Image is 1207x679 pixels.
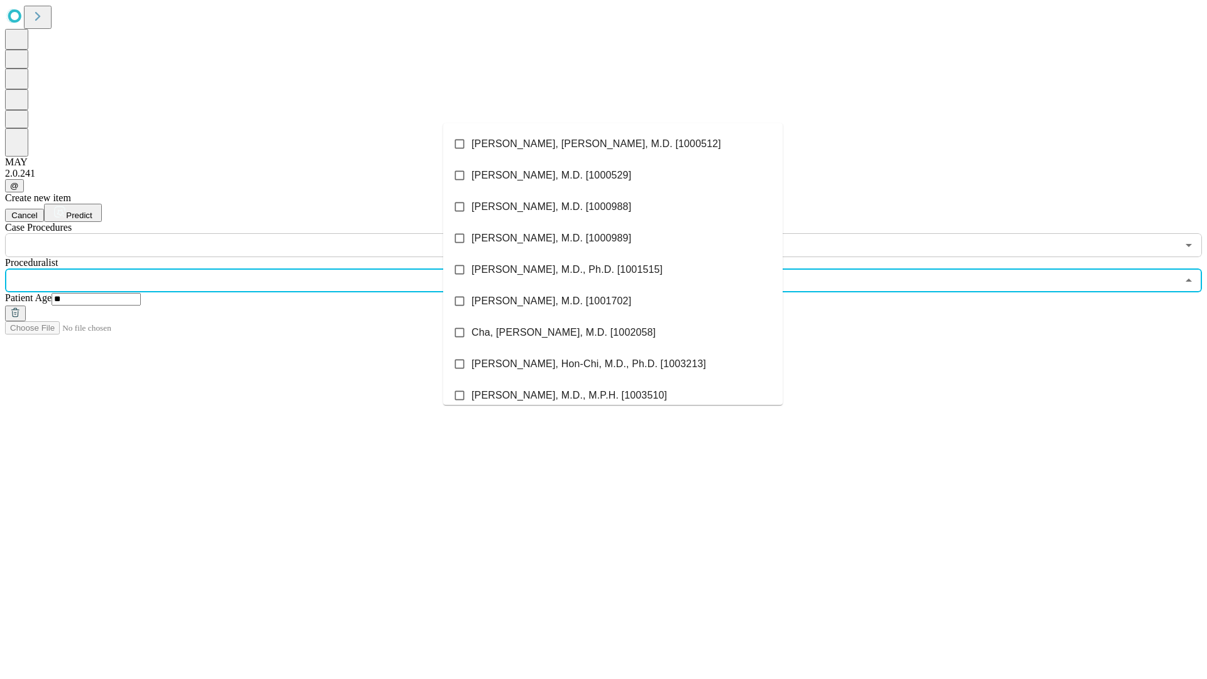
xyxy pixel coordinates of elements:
[1180,236,1198,254] button: Open
[5,257,58,268] span: Proceduralist
[5,209,44,222] button: Cancel
[471,231,631,246] span: [PERSON_NAME], M.D. [1000989]
[471,325,656,340] span: Cha, [PERSON_NAME], M.D. [1002058]
[471,356,706,372] span: [PERSON_NAME], Hon-Chi, M.D., Ph.D. [1003213]
[471,136,721,152] span: [PERSON_NAME], [PERSON_NAME], M.D. [1000512]
[471,388,667,403] span: [PERSON_NAME], M.D., M.P.H. [1003510]
[471,199,631,214] span: [PERSON_NAME], M.D. [1000988]
[5,292,52,303] span: Patient Age
[5,157,1202,168] div: MAY
[44,204,102,222] button: Predict
[66,211,92,220] span: Predict
[10,181,19,190] span: @
[5,222,72,233] span: Scheduled Procedure
[5,179,24,192] button: @
[471,262,663,277] span: [PERSON_NAME], M.D., Ph.D. [1001515]
[471,168,631,183] span: [PERSON_NAME], M.D. [1000529]
[471,294,631,309] span: [PERSON_NAME], M.D. [1001702]
[5,168,1202,179] div: 2.0.241
[1180,272,1198,289] button: Close
[11,211,38,220] span: Cancel
[5,192,71,203] span: Create new item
